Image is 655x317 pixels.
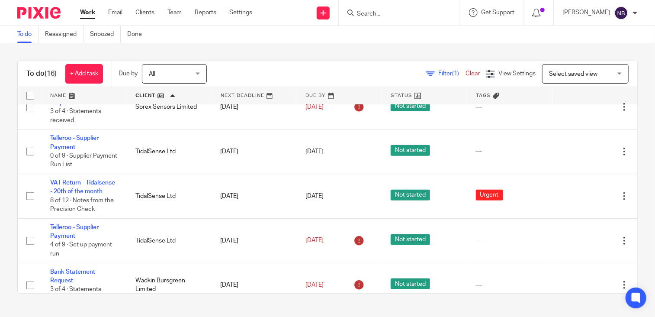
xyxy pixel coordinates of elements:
a: Bank Statement Request [50,269,95,284]
a: VAT Return - Tidalsense - 20th of the month [50,180,115,194]
a: Reports [195,8,216,17]
span: All [149,71,155,77]
span: [DATE] [305,282,324,288]
a: Telleroo - Supplier Payment [50,135,99,150]
h1: To do [26,69,57,78]
span: Not started [391,145,430,156]
span: [DATE] [305,238,324,244]
div: --- [476,103,544,111]
span: (16) [45,70,57,77]
a: Clients [135,8,154,17]
div: --- [476,281,544,289]
span: View Settings [498,71,536,77]
a: Team [167,8,182,17]
span: [DATE] [305,104,324,110]
span: 4 of 9 · Set up payment run [50,242,112,257]
input: Search [356,10,434,18]
a: Work [80,8,95,17]
span: Filter [438,71,466,77]
span: Urgent [476,190,503,201]
a: Snoozed [90,26,121,43]
td: Sorex Sensors Limited [127,85,212,129]
span: Select saved view [549,71,597,77]
a: + Add task [65,64,103,84]
span: Tags [476,93,491,98]
td: Wadkin Bursgreen Limited [127,263,212,307]
span: [DATE] [305,193,324,199]
span: Not started [391,278,430,289]
span: Not started [391,190,430,201]
span: 3 of 4 · Statements received [50,108,101,123]
td: TidalSense Ltd [127,174,212,219]
a: Telleroo - Supplier Payment [50,224,99,239]
td: TidalSense Ltd [127,218,212,263]
a: Bank Statement Request [50,91,95,105]
td: [DATE] [212,85,297,129]
p: Due by [119,69,138,78]
p: [PERSON_NAME] [562,8,610,17]
td: TidalSense Ltd [127,129,212,174]
span: 0 of 9 · Supplier Payment Run List [50,153,117,168]
td: [DATE] [212,129,297,174]
td: [DATE] [212,174,297,219]
a: To do [17,26,39,43]
span: Get Support [481,10,514,16]
img: Pixie [17,7,61,19]
td: [DATE] [212,218,297,263]
span: 3 of 4 · Statements received [50,286,101,301]
a: Settings [229,8,252,17]
span: Not started [391,234,430,245]
a: Done [127,26,148,43]
a: Clear [466,71,480,77]
div: --- [476,236,544,245]
div: --- [476,147,544,156]
span: 8 of 12 · Notes from the Precision Check [50,197,114,213]
span: (1) [452,71,459,77]
td: [DATE] [212,263,297,307]
a: Reassigned [45,26,83,43]
span: [DATE] [305,149,324,155]
a: Email [108,8,122,17]
img: svg%3E [614,6,628,20]
span: Not started [391,100,430,111]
